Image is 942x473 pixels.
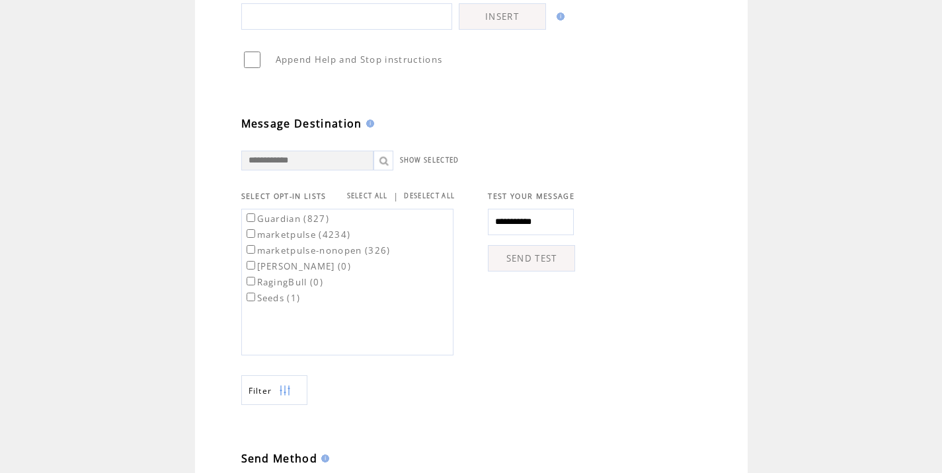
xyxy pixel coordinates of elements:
[347,192,388,200] a: SELECT ALL
[459,3,546,30] a: INSERT
[488,245,575,272] a: SEND TEST
[241,375,307,405] a: Filter
[247,229,255,238] input: marketpulse (4234)
[362,120,374,127] img: help.gif
[244,244,391,256] label: marketpulse-nonopen (326)
[276,54,443,65] span: Append Help and Stop instructions
[279,376,291,406] img: filters.png
[247,245,255,254] input: marketpulse-nonopen (326)
[249,385,272,396] span: Show filters
[244,213,330,225] label: Guardian (827)
[488,192,574,201] span: TEST YOUR MESSAGE
[244,276,324,288] label: RagingBull (0)
[404,192,455,200] a: DESELECT ALL
[317,455,329,462] img: help.gif
[553,13,565,20] img: help.gif
[244,260,352,272] label: [PERSON_NAME] (0)
[400,156,459,164] a: SHOW SELECTED
[241,192,327,201] span: SELECT OPT-IN LISTS
[241,116,362,131] span: Message Destination
[244,292,301,304] label: Seeds (1)
[247,213,255,222] input: Guardian (827)
[244,229,351,240] label: marketpulse (4234)
[247,293,255,301] input: Seeds (1)
[393,190,399,202] span: |
[241,451,318,466] span: Send Method
[247,261,255,270] input: [PERSON_NAME] (0)
[247,277,255,285] input: RagingBull (0)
